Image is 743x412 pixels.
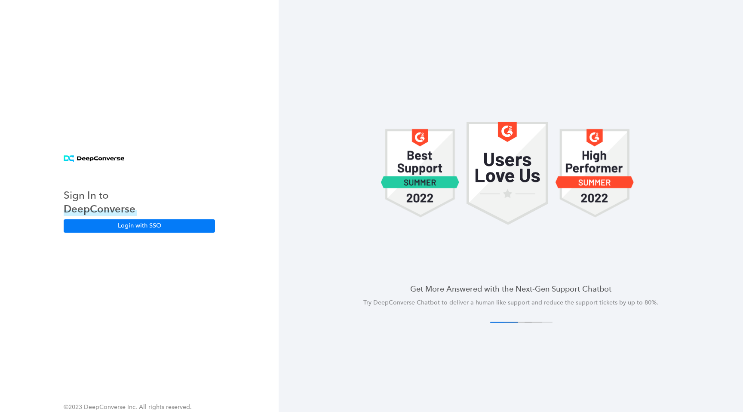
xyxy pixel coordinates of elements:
span: Try DeepConverse Chatbot to deliver a human-like support and reduce the support tickets by up to ... [363,299,658,306]
img: carousel 1 [467,122,548,225]
button: 2 [504,322,532,323]
img: carousel 1 [381,122,460,225]
img: horizontal logo [64,155,124,163]
span: ©2023 DeepConverse Inc. All rights reserved. [64,403,192,411]
h4: Get More Answered with the Next-Gen Support Chatbot [299,283,722,294]
h3: DeepConverse [64,202,137,216]
button: 1 [490,322,518,323]
h3: Sign In to [64,188,137,202]
button: 3 [514,322,542,323]
button: 4 [525,322,553,323]
button: Login with SSO [64,219,215,232]
img: carousel 1 [555,122,634,225]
